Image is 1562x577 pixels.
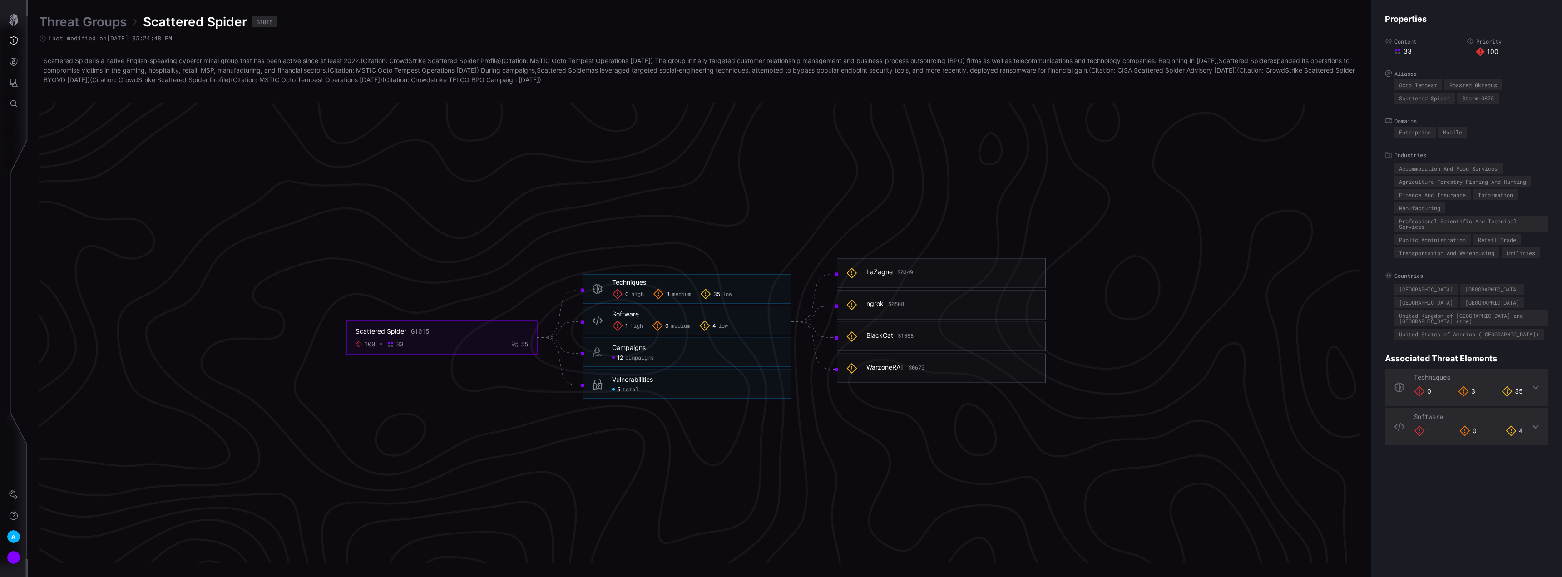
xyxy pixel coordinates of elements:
span: Techniques [1414,373,1450,381]
span: 0 [665,322,669,330]
div: WarzoneRAT [866,363,924,371]
a: Scattered Spider [1219,57,1270,64]
div: [GEOGRAPHIC_DATA] [1399,286,1453,292]
label: Industries [1385,151,1548,158]
span: 35 [713,291,720,298]
div: Roasted 0ktapus [1449,82,1497,88]
span: 1 [625,322,628,330]
div: Accommodation And Food Services [1399,166,1498,171]
span: Scattered Spider [143,14,247,30]
div: Software [612,310,639,318]
div: G1015 [411,327,429,335]
label: Countries [1385,272,1548,279]
div: Public Administration [1399,237,1466,242]
span: total [623,386,638,393]
div: Campaigns [612,344,646,352]
span: low [718,322,728,330]
span: high [630,322,643,330]
div: Professional Scientific And Technical Services [1399,218,1543,229]
span: high [631,291,644,298]
time: [DATE] 05:24:48 PM [107,34,172,42]
span: S1068 [898,332,914,339]
div: 100 [1476,47,1548,56]
div: United Kingdom of [GEOGRAPHIC_DATA] and [GEOGRAPHIC_DATA] (the) [1399,313,1543,324]
span: Software [1414,412,1443,421]
div: Enterprise [1399,129,1431,135]
div: 0 [1459,425,1477,436]
span: S0349 [897,268,913,276]
div: United States of America ([GEOGRAPHIC_DATA]) [1399,331,1539,337]
div: 33 [396,340,404,348]
h4: Associated Threat Elements [1385,353,1548,364]
div: Techniques [612,278,646,286]
div: Transportation And Warehousing [1399,250,1494,256]
span: 12 [617,354,623,361]
div: BlackCat [866,331,914,340]
div: 33 [1394,47,1467,55]
div: Utilities [1507,250,1535,256]
span: 0 [625,291,629,298]
span: campaigns [625,354,654,361]
div: Vulnerabilities [612,375,653,384]
span: Last modified on [49,35,172,42]
span: medium [672,291,691,298]
button: A [0,526,27,547]
div: [GEOGRAPHIC_DATA] [1399,300,1453,305]
div: Octo Tempest [1399,82,1437,88]
span: 3 [666,291,670,298]
div: Storm-0875 [1462,95,1494,101]
span: low [722,291,732,298]
a: Scattered Spider [537,66,588,74]
div: Finance And Insurance [1399,192,1466,197]
div: Scattered Spider [356,327,406,335]
div: 0 [1414,386,1431,397]
label: Domains [1385,117,1548,124]
div: 3 [1458,386,1475,397]
div: LaZagne [866,268,913,276]
h4: Properties [1385,14,1548,24]
div: ngrok [866,300,904,308]
a: Threat Groups [39,14,127,30]
label: Content [1385,38,1467,45]
div: 35 [1502,386,1523,397]
div: 100 [364,340,375,348]
p: is a native English-speaking cybercriminal group that has been active since at least 2022.(Citati... [44,56,1356,84]
span: S0508 [888,300,904,307]
div: Agriculture Forestry Fishing And Hunting [1399,179,1526,184]
div: Mobile [1443,129,1462,135]
span: medium [671,322,690,330]
span: 5 [617,386,620,393]
div: [GEOGRAPHIC_DATA] [1465,286,1519,292]
div: Scattered Spider [1399,95,1450,101]
label: Priority [1467,38,1548,45]
div: 1 [1414,425,1430,436]
a: Scattered Spider [44,57,94,64]
div: Retail Trade [1478,237,1516,242]
div: [GEOGRAPHIC_DATA] [1465,300,1519,305]
div: Information [1478,192,1513,197]
div: 4 [1506,425,1523,436]
div: 55 [521,340,528,348]
label: Aliases [1385,70,1548,77]
span: 4 [712,322,716,330]
div: G1015 [257,19,272,25]
span: A [11,532,15,542]
div: Manufacturing [1399,205,1440,211]
span: S0670 [909,364,924,371]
